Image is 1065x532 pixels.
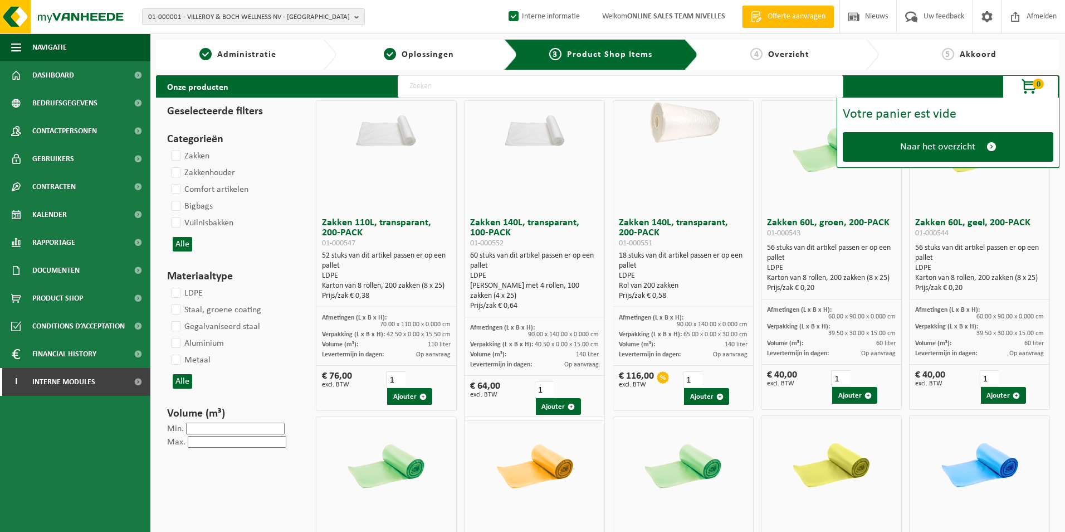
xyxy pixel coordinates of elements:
span: Gebruikers [32,145,74,173]
input: 1 [980,370,999,387]
span: 1 [199,48,212,60]
span: 01-000543 [767,229,800,238]
span: Op aanvraag [564,361,599,368]
span: Overzicht [768,50,809,59]
font: 18 stuks van dit artikel passen er op een pallet [619,252,742,270]
img: 01-000543 [784,101,878,196]
button: Ajouter [536,398,581,415]
span: Verpakking (L x B x H): [470,341,533,348]
font: 56 stuks van dit artikel passen er op een pallet [915,244,1039,262]
h3: Volume (m³) [167,405,295,422]
span: 0 [1033,79,1044,89]
font: 52 stuks van dit artikel passen er op een pallet [322,252,446,270]
font: € 116,00 [619,371,654,381]
span: Levertermijn in dagen: [322,351,384,358]
font: Ajouter [838,392,862,399]
a: 2Oplossingen [342,48,495,61]
div: Karton van 8 rollen, 200 zakken (8 x 25) [767,273,896,283]
img: 01-000552 [487,101,582,148]
label: Comfort artikelen [169,181,248,198]
span: 01-000551 [619,239,652,248]
span: 140 liter [576,351,599,358]
span: Dashboard [32,61,74,89]
span: Financial History [32,340,96,368]
font: € 64,00 [470,381,500,391]
button: Ajouter [684,388,729,405]
img: 01-000551 [636,101,730,148]
label: Interne informatie [506,8,580,25]
font: Zakken 60L, geel, 200-PACK [915,217,1030,238]
h3: Geselecteerde filters [167,103,295,120]
input: 1 [683,371,702,388]
label: Max. [167,438,185,447]
img: 01-000547 [339,101,433,148]
font: € 40,00 [767,370,797,380]
div: LDPE [322,271,451,281]
div: Prijs/zak € 0,58 [619,291,748,301]
span: Levertermijn in dagen: [470,361,532,368]
span: Kalender [32,201,67,229]
font: 60 stuks van dit artikel passen er op een pallet [470,252,594,270]
span: Verpakking (L x B x H): [915,323,978,330]
span: 60.00 x 90.00 x 0.000 cm [976,313,1044,320]
img: 01-000548 [339,417,433,512]
span: 60.00 x 90.00 x 0.000 cm [828,313,896,320]
font: Zakken 140L, transparant, 200-PACK [619,217,728,248]
input: 1 [831,370,851,387]
span: Op aanvraag [1009,350,1044,357]
button: 01-000001 - VILLEROY & BOCH WELLNESS NV - [GEOGRAPHIC_DATA] [142,8,365,25]
label: Aluminium [169,335,224,352]
font: Zakken 140L, transparant, 100-PACK [470,217,579,248]
span: Op aanvraag [713,351,748,358]
a: 1Administratie [162,48,314,61]
a: Offerte aanvragen [742,6,834,28]
label: LDPE [169,285,203,302]
span: 3 [549,48,561,60]
h3: Materiaaltype [167,268,295,285]
font: Ajouter [986,392,1010,399]
label: Zakken [169,148,209,165]
div: LDPE [470,271,599,281]
h3: Categorieën [167,131,295,148]
span: 42.50 x 0.00 x 15.50 cm [387,331,451,338]
button: Ajouter [832,387,877,404]
span: Afmetingen (L x B x H): [915,307,980,313]
span: Levertermijn in dagen: [619,351,681,358]
span: Volume (m³): [470,351,506,358]
span: Afmetingen (L x B x H): [767,307,832,313]
span: Interne modules [32,368,95,396]
font: Ajouter [541,403,565,410]
span: 01-000001 - VILLEROY & BOCH WELLNESS NV - [GEOGRAPHIC_DATA] [148,9,350,26]
span: Op aanvraag [416,351,451,358]
label: Staal, groene coating [169,302,261,318]
span: Contactpersonen [32,117,97,145]
span: Offerte aanvragen [765,11,828,22]
button: Ajouter [387,388,432,405]
span: Afmetingen (L x B x H): [470,325,535,331]
font: 56 stuks van dit artikel passen er op een pallet [767,244,891,262]
div: Prijs/zak € 0,38 [322,291,451,301]
button: 0 [1003,75,1058,98]
button: Alle [173,374,192,389]
span: 39.50 x 30.00 x 15.00 cm [828,330,896,337]
img: 01-000554 [784,416,878,511]
font: Ajouter [690,393,714,400]
span: 60 liter [1024,340,1044,347]
a: 4Overzicht [704,48,856,61]
font: Welkom [602,12,725,21]
span: excl. BTW [767,380,797,387]
span: Op aanvraag [861,350,896,357]
a: Naar het overzicht [843,132,1053,162]
a: 5Akkoord [885,48,1054,61]
span: Rapportage [32,229,75,257]
span: 140 liter [725,341,748,348]
span: 39.50 x 30.00 x 15.00 cm [976,330,1044,337]
span: Administratie [217,50,276,59]
label: Zakkenhouder [169,165,235,181]
span: 65.00 x 0.00 x 30.00 cm [683,331,748,338]
span: Bedrijfsgegevens [32,89,97,117]
img: 01-000555 [932,416,1027,511]
span: I [11,368,21,396]
span: Product Shop Items [567,50,652,59]
div: Karton van 8 rollen, 200 zakken (8 x 25) [322,281,451,291]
